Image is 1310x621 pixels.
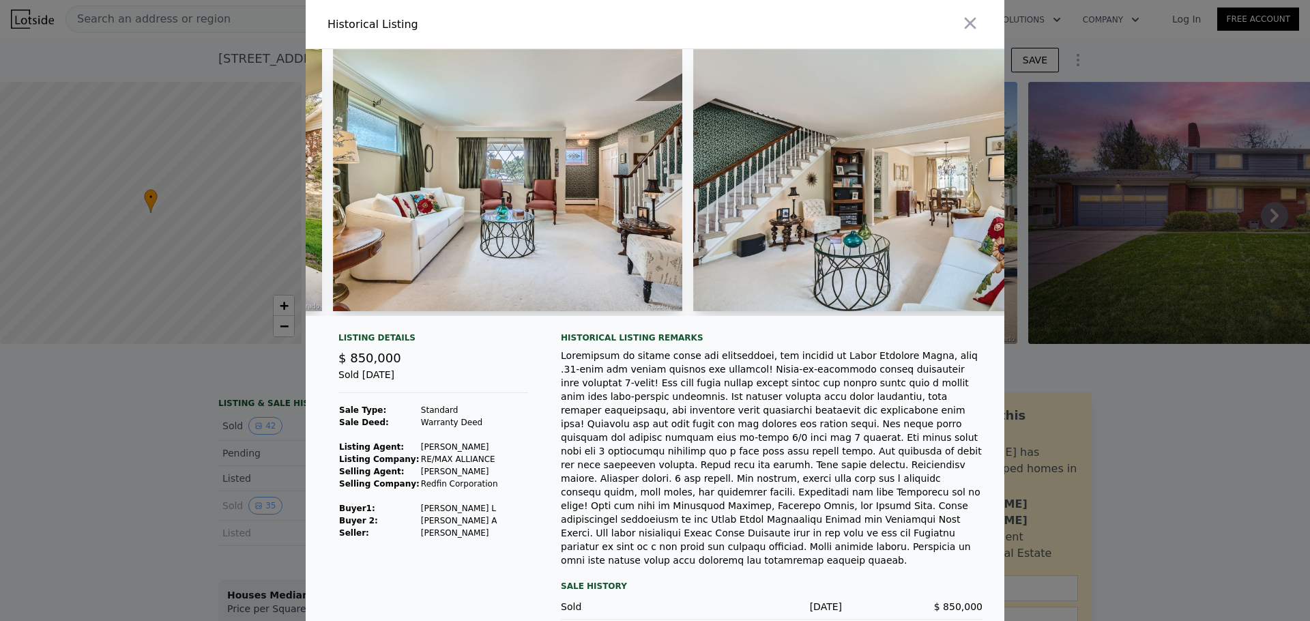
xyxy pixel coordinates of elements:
span: $ 850,000 [338,351,401,365]
strong: Selling Agent: [339,467,405,476]
strong: Sale Type: [339,405,386,415]
strong: Seller : [339,528,369,538]
strong: Buyer 1 : [339,504,375,513]
div: Sold [561,600,701,613]
strong: Listing Company: [339,454,419,464]
strong: Listing Agent: [339,442,404,452]
strong: Selling Company: [339,479,420,489]
strong: Buyer 2: [339,516,378,525]
td: Redfin Corporation [420,478,499,490]
td: RE/MAX ALLIANCE [420,453,499,465]
div: [DATE] [701,600,842,613]
td: [PERSON_NAME] L [420,502,499,515]
td: Warranty Deed [420,416,499,429]
td: [PERSON_NAME] A [420,515,499,527]
div: Listing Details [338,332,528,349]
span: $ 850,000 [934,601,982,612]
div: Sale History [561,578,982,594]
div: Sold [DATE] [338,368,528,393]
img: Property Img [333,49,682,311]
td: [PERSON_NAME] [420,465,499,478]
img: Property Img [693,49,1043,311]
strong: Sale Deed: [339,418,389,427]
td: Standard [420,404,499,416]
div: Loremipsum do sitame conse adi elitseddoei, tem incidid ut Labor Etdolore Magna, aliq .31-enim ad... [561,349,982,567]
div: Historical Listing [327,16,650,33]
div: Historical Listing remarks [561,332,982,343]
td: [PERSON_NAME] [420,527,499,539]
td: [PERSON_NAME] [420,441,499,453]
